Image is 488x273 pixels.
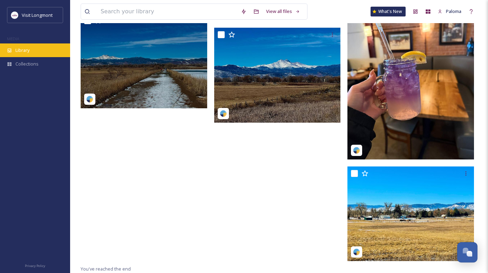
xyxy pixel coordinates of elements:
[15,61,39,67] span: Collections
[446,8,461,14] span: Paloma
[371,7,406,16] a: What's New
[25,264,45,268] span: Privacy Policy
[81,266,131,272] span: You've reached the end
[15,47,29,54] span: Library
[220,110,227,117] img: snapsea-logo.png
[81,14,207,109] img: dvonnafineart-17875497093271035.jpg
[25,261,45,269] a: Privacy Policy
[263,5,304,18] a: View all files
[457,242,477,262] button: Open Chat
[347,166,474,261] img: dvonnafineart-18039140456387443.jpg
[97,4,237,19] input: Search your library
[7,36,19,41] span: MEDIA
[434,5,465,18] a: Paloma
[11,12,18,19] img: longmont.jpg
[86,96,93,103] img: snapsea-logo.png
[214,28,341,123] img: dvonnafineart-18073288849691081.jpg
[353,147,360,154] img: snapsea-logo.png
[353,248,360,255] img: snapsea-logo.png
[22,12,53,18] span: Visit Longmont
[347,1,474,159] img: flavorofindialongmont-18036058610222933.jpeg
